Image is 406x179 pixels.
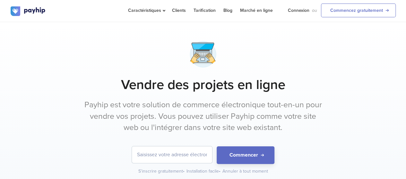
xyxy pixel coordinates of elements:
div: S'inscrire gratuitement [138,168,185,175]
h1: Vendre des projets en ligne [11,77,396,93]
div: Annuler à tout moment [222,168,268,175]
img: macbook-typing-2-hej2fsgvy3lux6ii1y2exr.png [187,38,219,70]
span: • [219,168,220,174]
div: Installation facile [186,168,221,175]
span: • [183,168,185,174]
span: Caractéristiques [128,8,164,13]
a: Commencez gratuitement [321,4,396,17]
input: Saisissez votre adresse électronique [132,146,212,163]
img: logo.svg [11,6,46,16]
p: Payhip est votre solution de commerce électronique tout-en-un pour vendre vos projets. Vous pouve... [83,99,324,134]
button: Commencer [217,146,274,164]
